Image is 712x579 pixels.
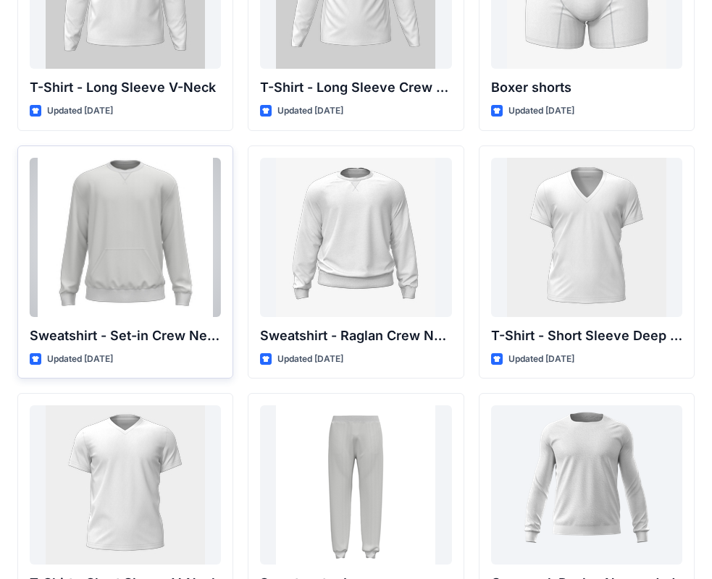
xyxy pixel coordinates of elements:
p: Updated [DATE] [508,103,574,119]
p: Updated [DATE] [47,103,113,119]
p: Sweatshirt - Set-in Crew Neck w Kangaroo Pocket [30,326,221,346]
p: Updated [DATE] [508,352,574,367]
p: T-Shirt - Short Sleeve Deep V-Neck [491,326,682,346]
p: T-Shirt - Long Sleeve Crew Neck [260,77,451,98]
p: Updated [DATE] [277,352,343,367]
a: Crewneck Raglan Nongraded [491,405,682,565]
a: Sweatshirt - Set-in Crew Neck w Kangaroo Pocket [30,158,221,317]
a: T-Shirt - Short Sleeve Deep V-Neck [491,158,682,317]
p: Sweatshirt - Raglan Crew Neck [260,326,451,346]
p: Updated [DATE] [47,352,113,367]
p: Updated [DATE] [277,103,343,119]
a: Sweatpants -Long [260,405,451,565]
a: Sweatshirt - Raglan Crew Neck [260,158,451,317]
a: T-Shirt - Short Sleeve V-Neck [30,405,221,565]
p: T-Shirt - Long Sleeve V-Neck [30,77,221,98]
p: Boxer shorts [491,77,682,98]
